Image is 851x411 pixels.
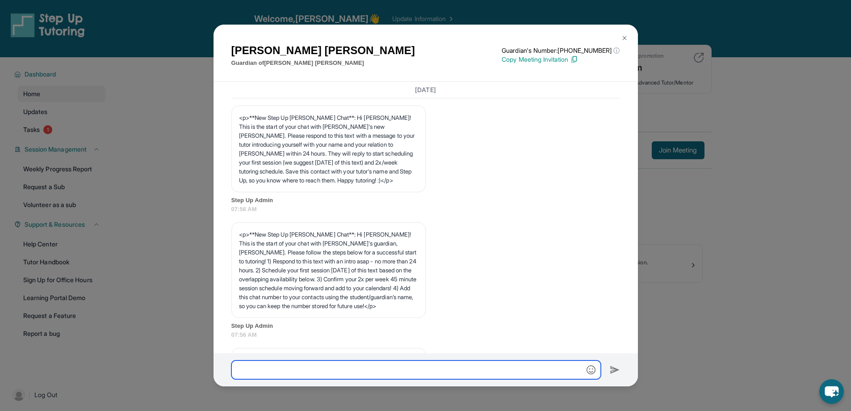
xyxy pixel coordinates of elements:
[231,205,620,214] span: 07:56 AM
[621,34,628,42] img: Close Icon
[613,46,620,55] span: ⓘ
[502,46,620,55] p: Guardian's Number: [PHONE_NUMBER]
[231,59,415,68] p: Guardian of [PERSON_NAME] [PERSON_NAME]
[819,379,844,404] button: chat-button
[502,55,620,64] p: Copy Meeting Invitation
[231,42,415,59] h1: [PERSON_NAME] [PERSON_NAME]
[587,365,595,374] img: Emoji
[610,364,620,375] img: Send icon
[239,113,418,185] p: <p>**New Step Up [PERSON_NAME] Chat**: Hi [PERSON_NAME]! This is the start of your chat with [PER...
[231,85,620,94] h3: [DATE]
[231,322,620,330] span: Step Up Admin
[231,330,620,339] span: 07:56 AM
[239,230,418,310] p: <p>**New Step Up [PERSON_NAME] Chat**: Hi [PERSON_NAME]! This is the start of your chat with [PER...
[231,196,620,205] span: Step Up Admin
[570,55,578,64] img: Copy Icon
